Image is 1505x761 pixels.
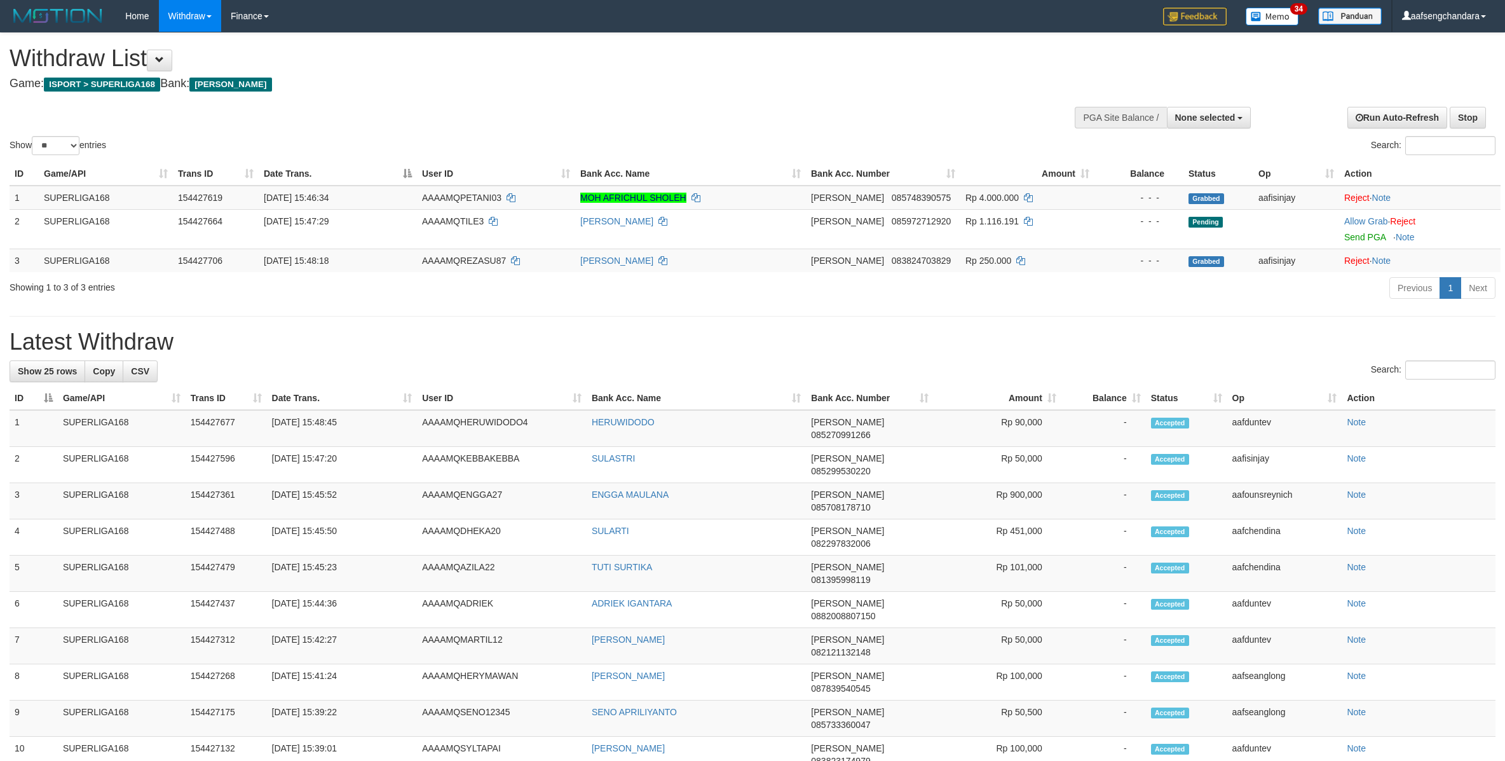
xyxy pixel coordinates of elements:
[1318,8,1382,25] img: panduan.png
[1227,387,1342,410] th: Op: activate to sort column ascending
[10,329,1495,355] h1: Latest Withdraw
[186,556,267,592] td: 154427479
[960,162,1094,186] th: Amount: activate to sort column ascending
[1461,277,1495,299] a: Next
[10,46,991,71] h1: Withdraw List
[189,78,271,92] span: [PERSON_NAME]
[10,209,39,249] td: 2
[1227,447,1342,483] td: aafisinjay
[186,519,267,556] td: 154427488
[1405,136,1495,155] input: Search:
[934,410,1061,447] td: Rp 90,000
[10,78,991,90] h4: Game: Bank:
[811,216,884,226] span: [PERSON_NAME]
[1075,107,1166,128] div: PGA Site Balance /
[417,628,587,664] td: AAAAMQMARTIL12
[85,360,123,382] a: Copy
[1347,107,1447,128] a: Run Auto-Refresh
[58,628,186,664] td: SUPERLIGA168
[417,483,587,519] td: AAAAMQENGGA27
[264,256,329,266] span: [DATE] 15:48:18
[422,216,484,226] span: AAAAMQTILE3
[267,387,418,410] th: Date Trans.: activate to sort column ascending
[811,256,884,266] span: [PERSON_NAME]
[10,249,39,272] td: 3
[1188,217,1223,228] span: Pending
[267,701,418,737] td: [DATE] 15:39:22
[1151,744,1189,755] span: Accepted
[592,490,669,500] a: ENGGA MAULANA
[1389,277,1440,299] a: Previous
[123,360,158,382] a: CSV
[267,410,418,447] td: [DATE] 15:48:45
[1372,193,1391,203] a: Note
[1347,634,1366,645] a: Note
[1227,556,1342,592] td: aafchendina
[592,707,677,717] a: SENO APRILIYANTO
[10,592,58,628] td: 6
[1227,592,1342,628] td: aafduntev
[10,136,106,155] label: Show entries
[1061,664,1146,701] td: -
[811,430,870,440] span: Copy 085270991266 to clipboard
[10,556,58,592] td: 5
[1347,562,1366,572] a: Note
[1371,136,1495,155] label: Search:
[10,410,58,447] td: 1
[1253,249,1339,272] td: aafisinjay
[592,598,672,608] a: ADRIEK IGANTARA
[1151,671,1189,682] span: Accepted
[1146,387,1227,410] th: Status: activate to sort column ascending
[39,209,173,249] td: SUPERLIGA168
[811,611,875,621] span: Copy 0882008807150 to clipboard
[592,634,665,645] a: [PERSON_NAME]
[417,162,575,186] th: User ID: activate to sort column ascending
[811,193,884,203] span: [PERSON_NAME]
[1094,162,1183,186] th: Balance
[186,592,267,628] td: 154427437
[1347,417,1366,427] a: Note
[811,538,870,549] span: Copy 082297832006 to clipboard
[934,483,1061,519] td: Rp 900,000
[1151,563,1189,573] span: Accepted
[1061,410,1146,447] td: -
[1151,490,1189,501] span: Accepted
[1061,519,1146,556] td: -
[934,519,1061,556] td: Rp 451,000
[58,387,186,410] th: Game/API: activate to sort column ascending
[1339,162,1501,186] th: Action
[58,592,186,628] td: SUPERLIGA168
[1227,519,1342,556] td: aafchendina
[1347,743,1366,753] a: Note
[1175,113,1236,123] span: None selected
[580,216,653,226] a: [PERSON_NAME]
[1344,216,1387,226] a: Allow Grab
[39,162,173,186] th: Game/API: activate to sort column ascending
[965,193,1019,203] span: Rp 4.000.000
[892,256,951,266] span: Copy 083824703829 to clipboard
[592,417,655,427] a: HERUWIDODO
[186,447,267,483] td: 154427596
[1100,215,1178,228] div: - - -
[173,162,259,186] th: Trans ID: activate to sort column ascending
[264,193,329,203] span: [DATE] 15:46:34
[1405,360,1495,380] input: Search:
[934,387,1061,410] th: Amount: activate to sort column ascending
[417,592,587,628] td: AAAAMQADRIEK
[10,162,39,186] th: ID
[10,483,58,519] td: 3
[1167,107,1251,128] button: None selected
[575,162,806,186] th: Bank Acc. Name: activate to sort column ascending
[18,366,77,376] span: Show 25 rows
[811,634,884,645] span: [PERSON_NAME]
[587,387,806,410] th: Bank Acc. Name: activate to sort column ascending
[1342,387,1495,410] th: Action
[1227,483,1342,519] td: aafounsreynich
[965,256,1011,266] span: Rp 250.000
[417,519,587,556] td: AAAAMQDHEKA20
[1246,8,1299,25] img: Button%20Memo.svg
[178,193,222,203] span: 154427619
[934,628,1061,664] td: Rp 50,000
[811,598,884,608] span: [PERSON_NAME]
[10,360,85,382] a: Show 25 rows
